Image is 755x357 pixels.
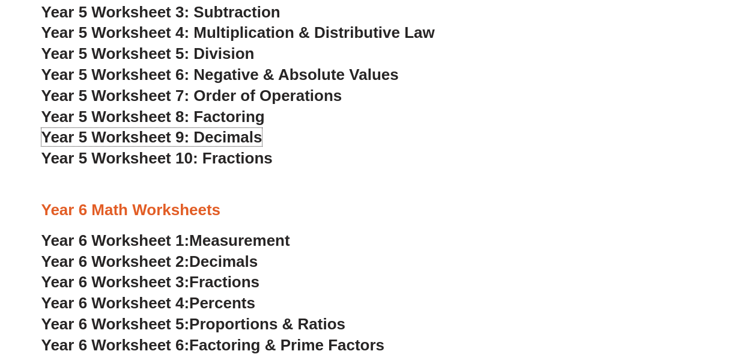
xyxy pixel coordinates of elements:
a: Year 6 Worksheet 3:Fractions [41,273,259,291]
span: Year 6 Worksheet 6: [41,336,190,354]
span: Fractions [189,273,259,291]
span: Proportions & Ratios [189,315,345,333]
a: Year 6 Worksheet 2:Decimals [41,252,258,270]
span: Year 6 Worksheet 1: [41,231,190,249]
a: Year 5 Worksheet 9: Decimals [41,128,262,146]
a: Year 6 Worksheet 1:Measurement [41,231,290,249]
span: Decimals [189,252,258,270]
span: Year 6 Worksheet 4: [41,294,190,312]
a: Year 6 Worksheet 4:Percents [41,294,255,312]
a: Year 6 Worksheet 6:Factoring & Prime Factors [41,336,384,354]
span: Year 6 Worksheet 5: [41,315,190,333]
a: Year 5 Worksheet 3: Subtraction [41,3,280,21]
span: Factoring & Prime Factors [189,336,384,354]
a: Year 6 Worksheet 5:Proportions & Ratios [41,315,345,333]
span: Percents [189,294,255,312]
a: Year 5 Worksheet 6: Negative & Absolute Values [41,66,399,84]
iframe: Chat Widget [555,221,755,357]
a: Year 5 Worksheet 8: Factoring [41,108,265,126]
span: Year 6 Worksheet 3: [41,273,190,291]
h3: Year 6 Math Worksheets [41,200,714,221]
span: Year 6 Worksheet 2: [41,252,190,270]
a: Year 5 Worksheet 5: Division [41,44,255,63]
a: Year 5 Worksheet 7: Order of Operations [41,87,342,105]
span: Measurement [189,231,290,249]
a: Year 5 Worksheet 4: Multiplication & Distributive Law [41,23,435,41]
a: Year 5 Worksheet 10: Fractions [41,149,273,167]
